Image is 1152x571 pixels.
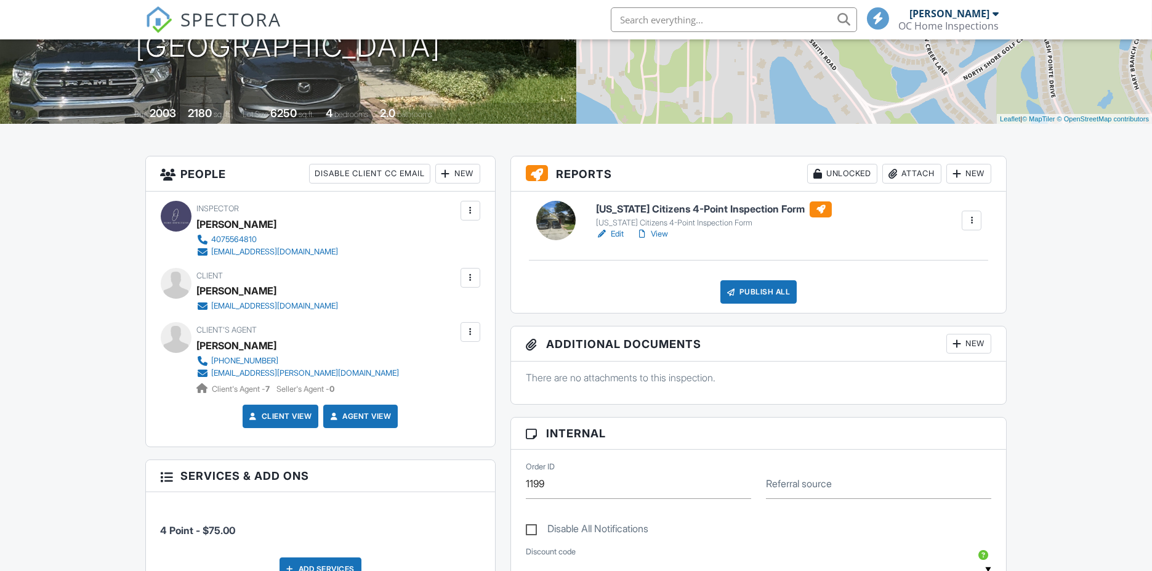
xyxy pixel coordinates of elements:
[247,410,312,423] a: Client View
[145,17,282,43] a: SPECTORA
[526,371,992,384] p: There are no attachments to this inspection.
[270,107,297,119] div: 6250
[197,233,339,246] a: 4075564810
[299,110,314,119] span: sq.ft.
[197,355,400,367] a: [PHONE_NUMBER]
[214,110,231,119] span: sq. ft.
[596,201,832,229] a: [US_STATE] Citizens 4-Point Inspection Form [US_STATE] Citizens 4-Point Inspection Form
[334,110,368,119] span: bedrooms
[197,367,400,379] a: [EMAIL_ADDRESS][PERSON_NAME][DOMAIN_NAME]
[326,107,332,119] div: 4
[243,110,268,119] span: Lot Size
[946,164,991,184] div: New
[766,477,832,490] label: Referral source
[720,280,797,304] div: Publish All
[511,326,1007,362] h3: Additional Documents
[882,164,941,184] div: Attach
[181,6,282,32] span: SPECTORA
[150,107,176,119] div: 2003
[188,107,212,119] div: 2180
[145,6,172,33] img: The Best Home Inspection Software - Spectora
[146,460,495,492] h3: Services & Add ons
[946,334,991,354] div: New
[1000,115,1020,123] a: Leaflet
[197,300,339,312] a: [EMAIL_ADDRESS][DOMAIN_NAME]
[212,384,272,394] span: Client's Agent -
[910,7,990,20] div: [PERSON_NAME]
[997,114,1152,124] div: |
[197,204,240,213] span: Inspector
[197,325,257,334] span: Client's Agent
[636,228,668,240] a: View
[596,228,624,240] a: Edit
[212,247,339,257] div: [EMAIL_ADDRESS][DOMAIN_NAME]
[161,524,236,537] span: 4 Point - $75.00
[611,7,857,32] input: Search everything...
[197,281,277,300] div: [PERSON_NAME]
[435,164,480,184] div: New
[197,215,277,233] div: [PERSON_NAME]
[197,246,339,258] a: [EMAIL_ADDRESS][DOMAIN_NAME]
[146,156,495,192] h3: People
[807,164,877,184] div: Unlocked
[380,107,395,119] div: 2.0
[212,235,257,245] div: 4075564810
[328,410,391,423] a: Agent View
[1057,115,1149,123] a: © OpenStreetMap contributors
[212,368,400,378] div: [EMAIL_ADDRESS][PERSON_NAME][DOMAIN_NAME]
[596,218,832,228] div: [US_STATE] Citizens 4-Point Inspection Form
[511,418,1007,450] h3: Internal
[309,164,430,184] div: Disable Client CC Email
[526,461,555,472] label: Order ID
[511,156,1007,192] h3: Reports
[330,384,335,394] strong: 0
[212,356,279,366] div: [PHONE_NUMBER]
[899,20,999,32] div: OC Home Inspections
[134,110,148,119] span: Built
[596,201,832,217] h6: [US_STATE] Citizens 4-Point Inspection Form
[197,336,277,355] a: [PERSON_NAME]
[161,501,480,547] li: Service: 4 Point
[212,301,339,311] div: [EMAIL_ADDRESS][DOMAIN_NAME]
[197,271,224,280] span: Client
[526,546,576,557] label: Discount code
[266,384,270,394] strong: 7
[277,384,335,394] span: Seller's Agent -
[1022,115,1055,123] a: © MapTiler
[397,110,432,119] span: bathrooms
[526,523,648,538] label: Disable All Notifications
